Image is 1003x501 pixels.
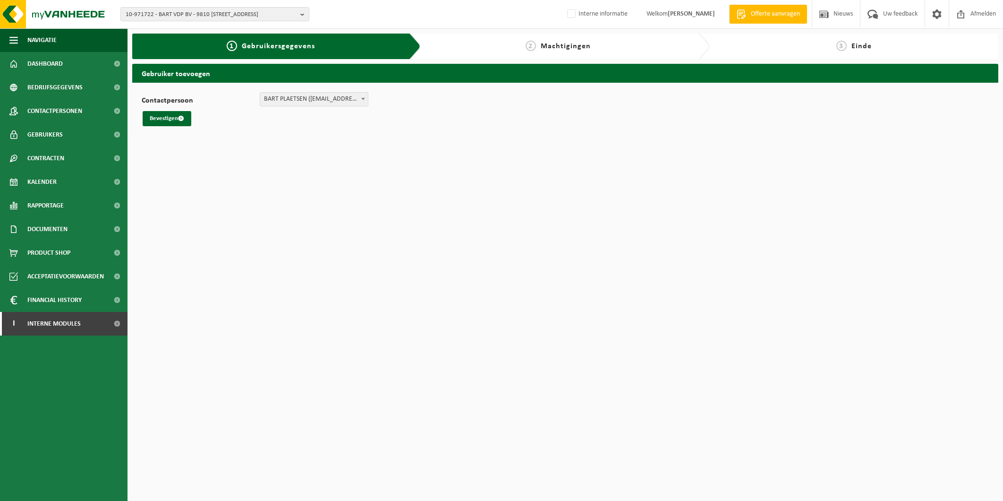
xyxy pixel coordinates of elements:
span: I [9,312,18,336]
span: Rapportage [27,194,64,217]
span: 1 [227,41,237,51]
label: Contactpersoon [142,97,260,106]
span: Einde [851,43,872,50]
span: BART PLAETSEN (info@bartvdp.be) [260,93,368,106]
span: Navigatie [27,28,57,52]
span: Bedrijfsgegevens [27,76,83,99]
span: Interne modules [27,312,81,336]
span: 10-971722 - BART VDP BV - 9810 [STREET_ADDRESS] [126,8,297,22]
span: Offerte aanvragen [748,9,802,19]
span: Documenten [27,217,68,241]
span: Machtigingen [541,43,591,50]
span: Dashboard [27,52,63,76]
span: 3 [836,41,847,51]
span: Kalender [27,170,57,194]
label: Interne informatie [565,7,628,21]
span: Acceptatievoorwaarden [27,265,104,288]
span: Contracten [27,147,64,170]
span: BART PLAETSEN (info@bartvdp.be) [260,92,368,106]
strong: [PERSON_NAME] [668,10,715,17]
a: Offerte aanvragen [729,5,807,24]
span: Gebruikersgegevens [242,43,315,50]
span: Financial History [27,288,82,312]
button: 10-971722 - BART VDP BV - 9810 [STREET_ADDRESS] [120,7,309,21]
span: Contactpersonen [27,99,82,123]
span: Product Shop [27,241,70,265]
span: 2 [526,41,536,51]
h2: Gebruiker toevoegen [132,64,998,82]
span: Gebruikers [27,123,63,147]
button: Bevestigen [143,111,191,126]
